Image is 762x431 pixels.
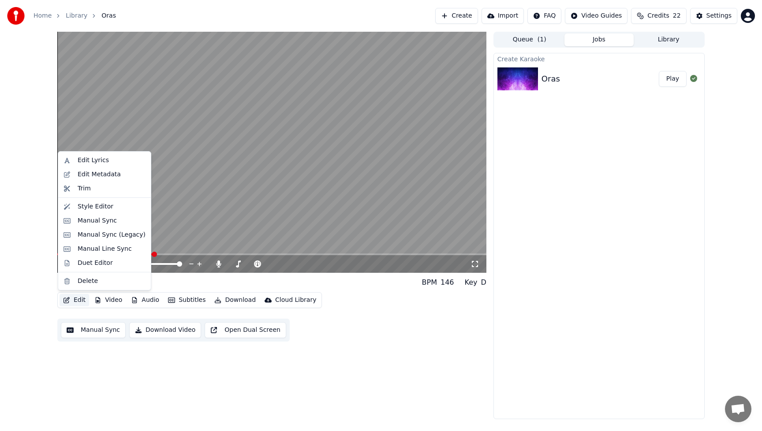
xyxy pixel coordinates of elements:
img: youka [7,7,25,25]
span: 22 [673,11,681,20]
button: Manual Sync [61,322,126,338]
div: Style Editor [78,202,113,211]
div: Create Karaoke [494,53,704,64]
div: Oras [542,73,560,85]
div: Trim [78,184,91,193]
div: Manual Line Sync [78,245,132,253]
div: D [481,277,486,288]
div: Key [465,277,478,288]
button: Create [435,8,478,24]
button: Library [634,33,703,46]
div: Cloud Library [275,296,316,305]
div: Edit Metadata [78,170,121,179]
div: BPM [422,277,437,288]
button: FAQ [527,8,561,24]
button: Video Guides [565,8,628,24]
div: Oras [57,276,78,289]
button: Play [659,71,687,87]
button: Download [211,294,259,306]
button: Open Dual Screen [205,322,286,338]
button: Subtitles [164,294,209,306]
div: 146 [441,277,454,288]
div: Settings [706,11,732,20]
nav: breadcrumb [34,11,116,20]
button: Video [91,294,126,306]
div: Delete [78,277,98,286]
button: Download Video [129,322,201,338]
button: Jobs [564,33,634,46]
a: Home [34,11,52,20]
div: Duet Editor [78,259,113,268]
button: Import [482,8,524,24]
div: Edit Lyrics [78,156,109,165]
div: Manual Sync [78,216,117,225]
button: Edit [60,294,89,306]
span: ( 1 ) [538,35,546,44]
span: Oras [101,11,116,20]
button: Credits22 [631,8,686,24]
button: Audio [127,294,163,306]
div: Manual Sync (Legacy) [78,230,146,239]
button: Settings [690,8,737,24]
div: Open chat [725,396,751,422]
span: Credits [647,11,669,20]
a: Library [66,11,87,20]
button: Queue [495,33,564,46]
